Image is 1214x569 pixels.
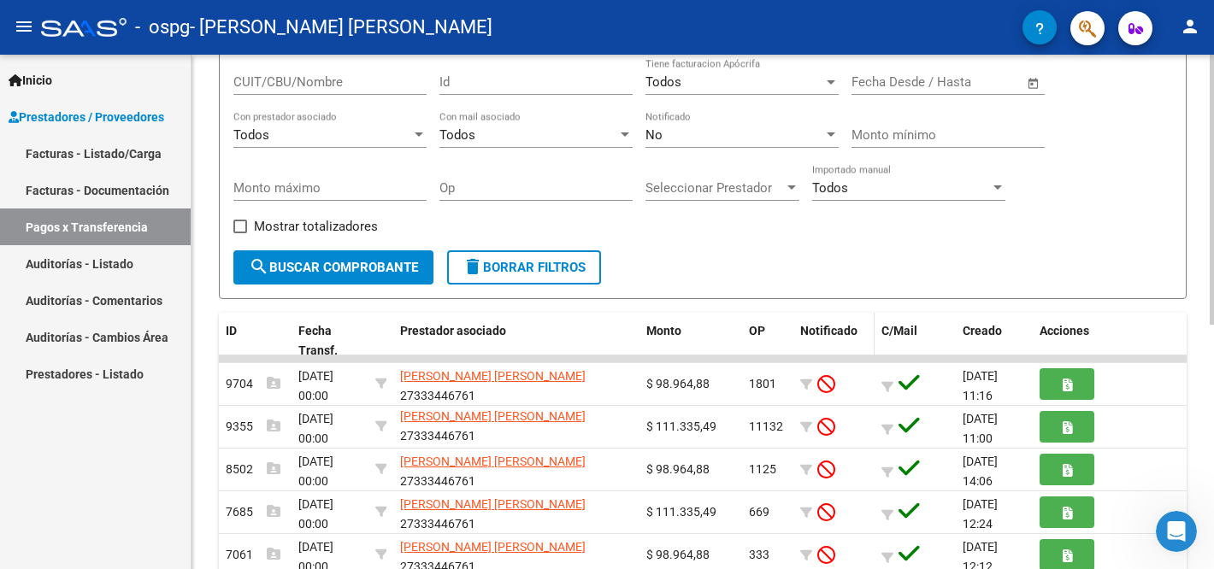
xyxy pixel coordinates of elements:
datatable-header-cell: Creado [956,313,1033,369]
span: [DATE] 00:00 [298,455,333,488]
span: No [645,127,663,143]
datatable-header-cell: C/Mail [875,313,956,369]
button: Buscar Comprobante [233,250,433,284]
span: [DATE] 11:00 [963,412,998,445]
span: - ospg [135,9,190,46]
span: 27333446761 [400,369,586,402]
span: 8502 [226,462,280,476]
span: Prestador asociado [400,324,506,337]
span: Buscar Comprobante [249,260,418,275]
mat-icon: search [249,256,269,277]
span: 1125 [749,462,776,476]
span: Acciones [1040,324,1089,337]
span: C/Mail [881,324,917,337]
input: Fecha inicio [852,74,921,90]
span: - [PERSON_NAME] [PERSON_NAME] [190,9,492,46]
span: $ 111.335,49 [646,419,716,433]
span: $ 98.964,88 [646,462,710,476]
span: Monto [646,324,681,337]
datatable-header-cell: Acciones [1033,313,1187,369]
span: Fecha Transf. [298,324,338,357]
mat-icon: person [1180,16,1200,37]
span: 27333446761 [400,455,586,488]
span: ID [226,324,237,337]
span: Inicio [9,71,52,90]
mat-icon: delete [463,256,483,277]
span: Todos [645,74,681,90]
datatable-header-cell: Fecha Transf. [292,313,368,369]
span: [PERSON_NAME] [PERSON_NAME] [400,409,586,423]
span: [PERSON_NAME] [PERSON_NAME] [400,369,586,383]
span: Borrar Filtros [463,260,586,275]
button: Open calendar [1024,73,1044,93]
span: [PERSON_NAME] [PERSON_NAME] [400,497,586,511]
span: Todos [812,180,848,196]
span: [DATE] 00:00 [298,369,333,402]
span: 11132 [749,419,783,433]
span: [DATE] 00:00 [298,412,333,445]
span: Prestadores / Proveedores [9,108,164,126]
span: [DATE] 00:00 [298,497,333,531]
span: [DATE] 12:24 [963,497,998,531]
span: $ 98.964,88 [646,548,710,561]
span: 1801 [749,377,776,390]
span: Seleccionar Prestador [645,180,784,196]
span: OP [749,324,765,337]
span: 27333446761 [400,497,586,531]
span: Todos [439,127,475,143]
datatable-header-cell: ID [219,313,292,369]
span: 669 [749,505,769,519]
span: 7685 [226,505,280,519]
span: [DATE] 14:06 [963,455,998,488]
datatable-header-cell: OP [742,313,793,369]
span: 7061 [226,548,280,561]
span: [DATE] 11:16 [963,369,998,402]
iframe: Intercom live chat [1156,511,1197,552]
span: 27333446761 [400,409,586,443]
span: Todos [233,127,269,143]
input: Fecha fin [936,74,1019,90]
button: Borrar Filtros [447,250,601,284]
span: Creado [963,324,1002,337]
span: $ 98.964,88 [646,377,710,390]
datatable-header-cell: Prestador asociado [393,313,639,369]
datatable-header-cell: Notificado [793,313,875,369]
span: [PERSON_NAME] [PERSON_NAME] [400,455,586,468]
mat-icon: menu [14,16,34,37]
span: $ 111.335,49 [646,505,716,519]
datatable-header-cell: Monto [639,313,742,369]
span: 9355 [226,419,280,433]
span: 9704 [226,377,280,390]
span: Mostrar totalizadores [254,216,378,237]
span: 333 [749,548,769,561]
span: Notificado [800,324,857,337]
span: [PERSON_NAME] [PERSON_NAME] [400,540,586,554]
